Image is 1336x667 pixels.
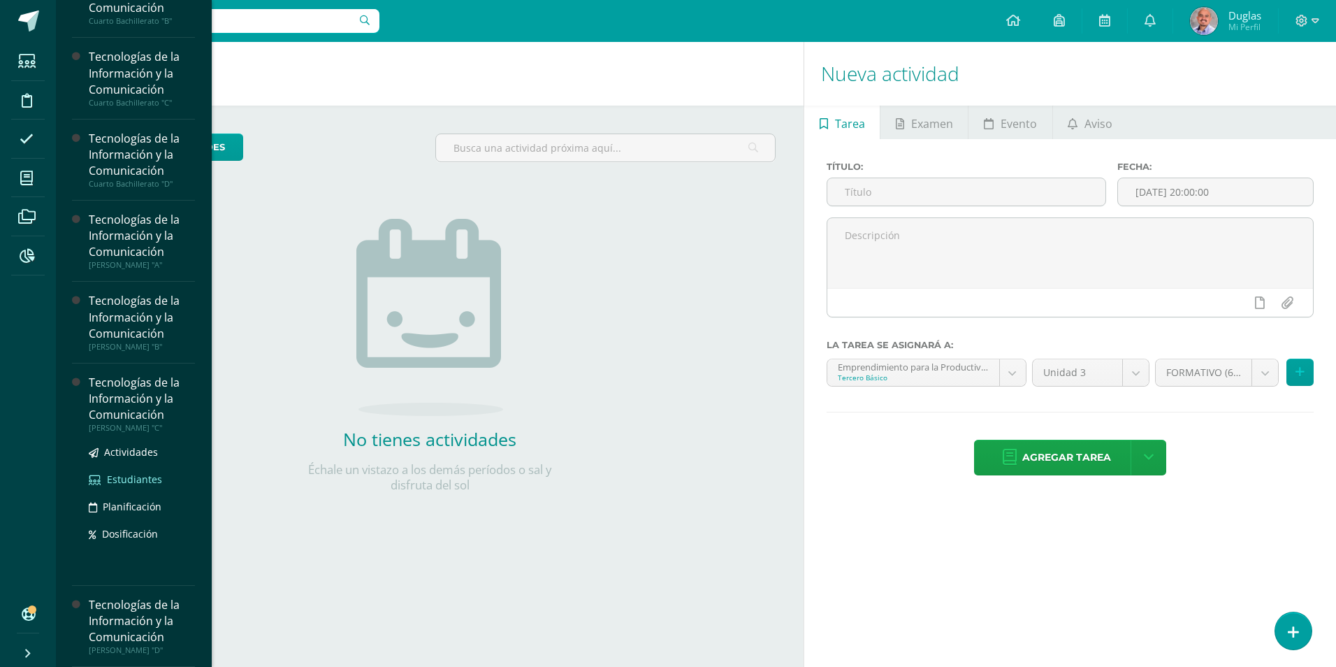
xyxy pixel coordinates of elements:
[1118,178,1313,206] input: Fecha de entrega
[89,98,195,108] div: Cuarto Bachillerato "C"
[89,212,195,270] a: Tecnologías de la Información y la Comunicación[PERSON_NAME] "A"
[65,9,379,33] input: Busca un usuario...
[89,375,195,433] a: Tecnologías de la Información y la Comunicación[PERSON_NAME] "C"
[107,473,162,486] span: Estudiantes
[356,219,503,416] img: no_activities.png
[89,526,195,542] a: Dosificación
[827,359,1026,386] a: Emprendimiento para la Productividad y Robótica 'A'Tercero Básico
[89,293,195,341] div: Tecnologías de la Información y la Comunicación
[827,178,1105,206] input: Título
[1156,359,1278,386] a: FORMATIVO (60.0%)
[827,162,1106,172] label: Título:
[436,134,775,162] input: Busca una actividad próxima aquí...
[827,340,1314,350] label: La tarea se asignará a:
[880,106,968,139] a: Examen
[968,106,1052,139] a: Evento
[89,260,195,270] div: [PERSON_NAME] "A"
[89,293,195,351] a: Tecnologías de la Información y la Comunicación[PERSON_NAME] "B"
[89,597,195,655] a: Tecnologías de la Información y la Comunicación[PERSON_NAME] "D"
[89,645,195,655] div: [PERSON_NAME] "D"
[911,107,953,141] span: Examen
[73,42,787,106] h1: Actividades
[1043,359,1112,386] span: Unidad 3
[1190,7,1218,35] img: 303f0dfdc36eeea024f29b2ae9d0f183.png
[89,423,195,433] div: [PERSON_NAME] "C"
[89,597,195,645] div: Tecnologías de la Información y la Comunicación
[1053,106,1128,139] a: Aviso
[1117,162,1314,172] label: Fecha:
[89,499,195,515] a: Planificación
[1033,359,1149,386] a: Unidad 3
[89,342,195,352] div: [PERSON_NAME] "B"
[835,107,865,141] span: Tarea
[838,359,989,373] div: Emprendimiento para la Productividad y Robótica 'A'
[290,427,569,451] h2: No tienes actividades
[89,49,195,97] div: Tecnologías de la Información y la Comunicación
[1166,359,1241,386] span: FORMATIVO (60.0%)
[89,49,195,107] a: Tecnologías de la Información y la ComunicaciónCuarto Bachillerato "C"
[102,527,158,540] span: Dosificación
[89,471,195,487] a: Estudiantes
[821,42,1319,106] h1: Nueva actividad
[89,375,195,423] div: Tecnologías de la Información y la Comunicación
[89,179,195,189] div: Cuarto Bachillerato "D"
[1084,107,1112,141] span: Aviso
[104,445,158,459] span: Actividades
[804,106,880,139] a: Tarea
[1001,107,1037,141] span: Evento
[1228,8,1261,22] span: Duglas
[89,131,195,189] a: Tecnologías de la Información y la ComunicaciónCuarto Bachillerato "D"
[1228,21,1261,33] span: Mi Perfil
[103,500,161,513] span: Planificación
[1022,440,1111,475] span: Agregar tarea
[89,16,195,26] div: Cuarto Bachillerato "B"
[838,373,989,382] div: Tercero Básico
[290,462,569,493] p: Échale un vistazo a los demás períodos o sal y disfruta del sol
[89,444,195,460] a: Actividades
[89,212,195,260] div: Tecnologías de la Información y la Comunicación
[89,131,195,179] div: Tecnologías de la Información y la Comunicación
